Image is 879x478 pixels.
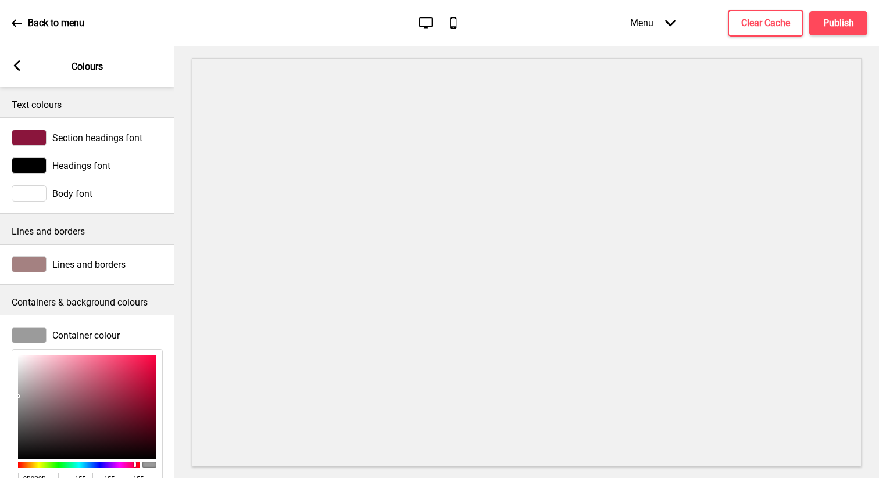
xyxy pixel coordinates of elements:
[52,330,120,341] span: Container colour
[12,99,163,112] p: Text colours
[12,327,163,343] div: Container colour
[72,60,103,73] p: Colours
[619,6,687,40] div: Menu
[12,185,163,202] div: Body font
[28,17,84,30] p: Back to menu
[12,296,163,309] p: Containers & background colours
[12,225,163,238] p: Lines and borders
[809,11,867,35] button: Publish
[12,157,163,174] div: Headings font
[728,10,803,37] button: Clear Cache
[12,256,163,272] div: Lines and borders
[52,160,110,171] span: Headings font
[52,259,126,270] span: Lines and borders
[52,132,142,143] span: Section headings font
[12,8,84,39] a: Back to menu
[741,17,790,30] h4: Clear Cache
[823,17,854,30] h4: Publish
[12,130,163,146] div: Section headings font
[52,188,92,199] span: Body font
